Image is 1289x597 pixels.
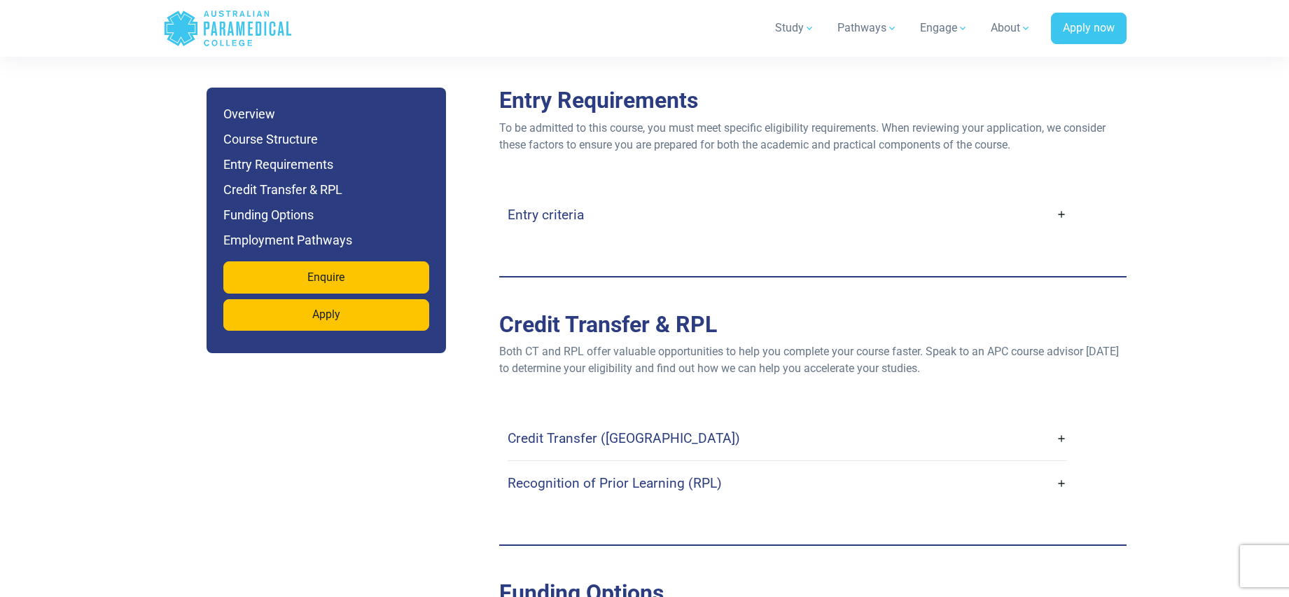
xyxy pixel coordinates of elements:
[499,343,1127,377] p: Both CT and RPL offer valuable opportunities to help you complete your course faster. Speak to an...
[508,475,722,491] h4: Recognition of Prior Learning (RPL)
[508,198,1067,231] a: Entry criteria
[499,87,1127,114] h2: Entry Requirements
[829,8,906,48] a: Pathways
[508,207,584,223] h4: Entry criteria
[508,467,1067,500] a: Recognition of Prior Learning (RPL)
[508,430,740,446] h4: Credit Transfer ([GEOGRAPHIC_DATA])
[912,8,977,48] a: Engage
[499,120,1127,153] p: To be admitted to this course, you must meet specific eligibility requirements. When reviewing yo...
[1051,13,1127,45] a: Apply now
[767,8,823,48] a: Study
[499,311,1127,338] h2: Credit Transfer & RPL
[163,6,293,51] a: Australian Paramedical College
[508,422,1067,455] a: Credit Transfer ([GEOGRAPHIC_DATA])
[982,8,1040,48] a: About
